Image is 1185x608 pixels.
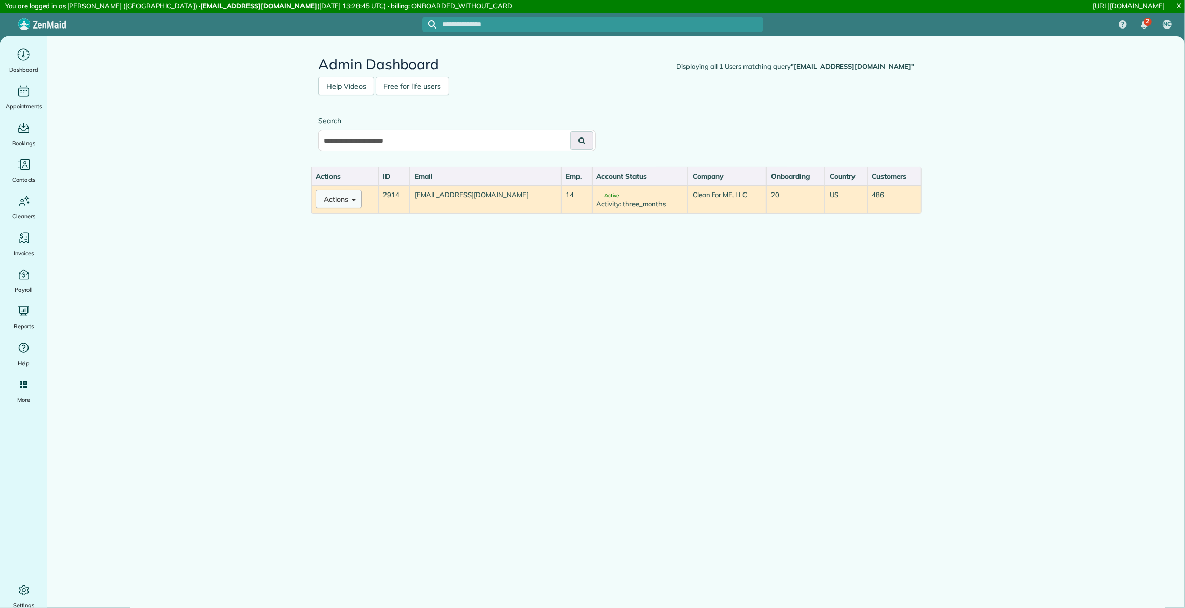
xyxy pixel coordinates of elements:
[18,358,30,368] span: Help
[376,77,449,95] a: Free for life users
[15,285,33,295] span: Payroll
[766,185,825,213] td: 20
[200,2,317,10] strong: [EMAIL_ADDRESS][DOMAIN_NAME]
[4,266,43,295] a: Payroll
[383,171,405,181] div: ID
[4,340,43,368] a: Help
[17,395,30,405] span: More
[12,211,35,222] span: Cleaners
[4,230,43,258] a: Invoices
[1164,20,1171,29] span: NC
[597,199,683,209] div: Activity: three_months
[318,116,596,126] label: Search
[566,171,587,181] div: Emp.
[1111,13,1185,36] nav: Main
[688,185,766,213] td: Clean For ME, LLC
[4,120,43,148] a: Bookings
[9,65,38,75] span: Dashboard
[1093,2,1165,10] a: [URL][DOMAIN_NAME]
[677,62,914,72] div: Displaying all 1 Users matching query
[868,185,921,213] td: 486
[318,77,374,95] a: Help Videos
[872,171,917,181] div: Customers
[693,171,762,181] div: Company
[4,46,43,75] a: Dashboard
[318,57,914,72] h2: Admin Dashboard
[316,171,374,181] div: Actions
[410,185,562,213] td: [EMAIL_ADDRESS][DOMAIN_NAME]
[316,190,362,208] button: Actions
[561,185,592,213] td: 14
[791,62,914,70] strong: "[EMAIL_ADDRESS][DOMAIN_NAME]"
[4,193,43,222] a: Cleaners
[422,20,436,29] button: Focus search
[4,156,43,185] a: Contacts
[12,175,35,185] span: Contacts
[1134,14,1155,36] div: 2 unread notifications
[1146,17,1149,25] span: 2
[771,171,820,181] div: Onboarding
[415,171,557,181] div: Email
[12,138,36,148] span: Bookings
[14,248,34,258] span: Invoices
[14,321,34,331] span: Reports
[379,185,410,213] td: 2914
[4,303,43,331] a: Reports
[597,193,619,198] span: Active
[428,20,436,29] svg: Focus search
[6,101,42,112] span: Appointments
[825,185,867,213] td: US
[830,171,863,181] div: Country
[597,171,683,181] div: Account Status
[4,83,43,112] a: Appointments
